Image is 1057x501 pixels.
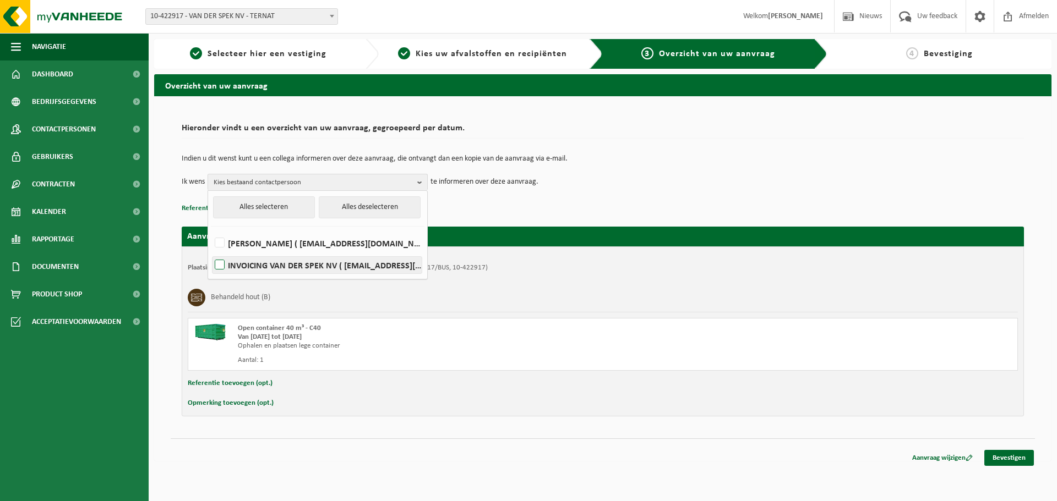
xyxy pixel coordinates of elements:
strong: [PERSON_NAME] [768,12,823,20]
button: Referentie toevoegen (opt.) [182,201,266,216]
span: Rapportage [32,225,74,253]
button: Referentie toevoegen (opt.) [188,376,273,390]
span: Dashboard [32,60,73,88]
img: HK-XC-40-GN-00.png [194,324,227,340]
span: Open container 40 m³ - C40 [238,324,321,332]
span: Contactpersonen [32,115,96,143]
span: 10-422917 - VAN DER SPEK NV - TERNAT [145,8,338,25]
button: Alles selecteren [213,196,315,218]
a: 2Kies uw afvalstoffen en recipiënten [384,47,581,60]
button: Alles deselecteren [319,196,421,218]
a: Aanvraag wijzigen [904,450,981,466]
div: Ophalen en plaatsen lege container [238,342,647,350]
span: Kies uw afvalstoffen en recipiënten [416,49,567,58]
h3: Behandeld hout (B) [211,289,270,306]
a: 1Selecteer hier een vestiging [160,47,357,60]
span: Contracten [32,170,75,198]
span: 10-422917 - VAN DER SPEK NV - TERNAT [146,9,337,24]
label: [PERSON_NAME] ( [EMAIL_ADDRESS][DOMAIN_NAME] ) [213,235,422,251]
button: Kies bestaand contactpersoon [208,174,428,190]
span: Selecteer hier een vestiging [208,49,326,58]
span: Navigatie [32,33,66,60]
p: te informeren over deze aanvraag. [431,174,538,190]
span: Product Shop [32,280,82,308]
span: 4 [906,47,918,59]
strong: Plaatsingsadres: [188,264,236,271]
p: Ik wens [182,174,205,190]
strong: Van [DATE] tot [DATE] [238,333,302,340]
p: Indien u dit wenst kunt u een collega informeren over deze aanvraag, die ontvangt dan een kopie v... [182,155,1024,163]
button: Opmerking toevoegen (opt.) [188,396,274,410]
span: Kalender [32,198,66,225]
h2: Hieronder vindt u een overzicht van uw aanvraag, gegroepeerd per datum. [182,124,1024,139]
h2: Overzicht van uw aanvraag [154,74,1051,96]
span: 2 [398,47,410,59]
label: INVOICING VAN DER SPEK NV ( [EMAIL_ADDRESS][DOMAIN_NAME] ) [213,257,422,273]
span: 3 [641,47,653,59]
strong: Aanvraag voor [DATE] [187,232,270,241]
span: Documenten [32,253,79,280]
span: Bedrijfsgegevens [32,88,96,115]
span: Kies bestaand contactpersoon [214,174,413,191]
div: Aantal: 1 [238,356,647,365]
a: Bevestigen [984,450,1034,466]
span: Bevestiging [924,49,973,58]
span: Overzicht van uw aanvraag [659,49,775,58]
span: 1 [190,47,202,59]
span: Gebruikers [32,143,73,170]
span: Acceptatievoorwaarden [32,308,121,335]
